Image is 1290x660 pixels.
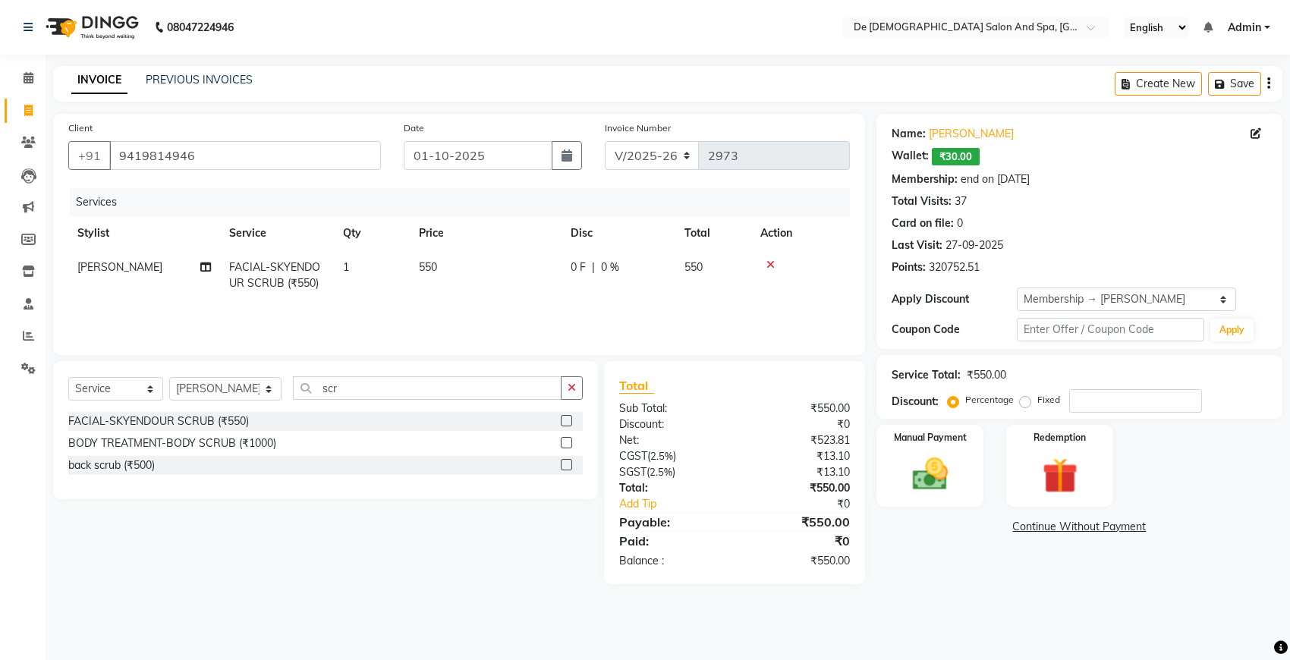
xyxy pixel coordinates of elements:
[756,496,861,512] div: ₹0
[929,259,980,275] div: 320752.51
[1210,319,1254,341] button: Apply
[892,126,926,142] div: Name:
[71,67,127,94] a: INVOICE
[735,432,861,448] div: ₹523.81
[965,393,1014,407] label: Percentage
[608,532,735,550] div: Paid:
[68,216,220,250] th: Stylist
[68,141,111,170] button: +91
[334,216,410,250] th: Qty
[608,416,735,432] div: Discount:
[619,465,647,479] span: SGST
[735,464,861,480] div: ₹13.10
[879,519,1279,535] a: Continue Without Payment
[735,416,861,432] div: ₹0
[608,496,756,512] a: Add Tip
[945,237,1003,253] div: 27-09-2025
[684,260,703,274] span: 550
[1031,454,1089,498] img: _gift.svg
[70,188,861,216] div: Services
[1228,20,1261,36] span: Admin
[619,378,654,394] span: Total
[650,466,672,478] span: 2.5%
[1017,318,1204,341] input: Enter Offer / Coupon Code
[220,216,334,250] th: Service
[77,260,162,274] span: [PERSON_NAME]
[68,121,93,135] label: Client
[929,126,1014,142] a: [PERSON_NAME]
[892,259,926,275] div: Points:
[735,401,861,416] div: ₹550.00
[1034,431,1086,445] label: Redemption
[419,260,437,274] span: 550
[410,216,562,250] th: Price
[675,216,751,250] th: Total
[735,513,861,531] div: ₹550.00
[892,322,1017,338] div: Coupon Code
[1115,72,1202,96] button: Create New
[68,413,249,429] div: FACIAL-SKYENDOUR SCRUB (₹550)
[961,171,1030,187] div: end on [DATE]
[39,6,143,49] img: logo
[751,216,850,250] th: Action
[592,259,595,275] span: |
[608,513,735,531] div: Payable:
[735,553,861,569] div: ₹550.00
[892,148,929,165] div: Wallet:
[619,449,647,463] span: CGST
[608,432,735,448] div: Net:
[892,215,954,231] div: Card on file:
[293,376,562,400] input: Search or Scan
[608,480,735,496] div: Total:
[735,448,861,464] div: ₹13.10
[892,367,961,383] div: Service Total:
[1208,72,1261,96] button: Save
[343,260,349,274] span: 1
[146,73,253,86] a: PREVIOUS INVOICES
[404,121,424,135] label: Date
[608,401,735,416] div: Sub Total:
[955,193,967,209] div: 37
[229,260,320,290] span: FACIAL-SKYENDOUR SCRUB (₹550)
[735,532,861,550] div: ₹0
[892,394,939,410] div: Discount:
[601,259,619,275] span: 0 %
[967,367,1006,383] div: ₹550.00
[892,237,942,253] div: Last Visit:
[608,448,735,464] div: ( )
[892,171,958,187] div: Membership:
[68,435,276,451] div: BODY TREATMENT-BODY SCRUB (₹1000)
[562,216,675,250] th: Disc
[608,464,735,480] div: ( )
[571,259,586,275] span: 0 F
[892,291,1017,307] div: Apply Discount
[109,141,381,170] input: Search by Name/Mobile/Email/Code
[901,454,959,495] img: _cash.svg
[894,431,967,445] label: Manual Payment
[932,148,980,165] span: ₹30.00
[735,480,861,496] div: ₹550.00
[68,457,155,473] div: back scrub (₹500)
[167,6,234,49] b: 08047224946
[608,553,735,569] div: Balance :
[1037,393,1060,407] label: Fixed
[650,450,673,462] span: 2.5%
[605,121,671,135] label: Invoice Number
[957,215,963,231] div: 0
[892,193,952,209] div: Total Visits:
